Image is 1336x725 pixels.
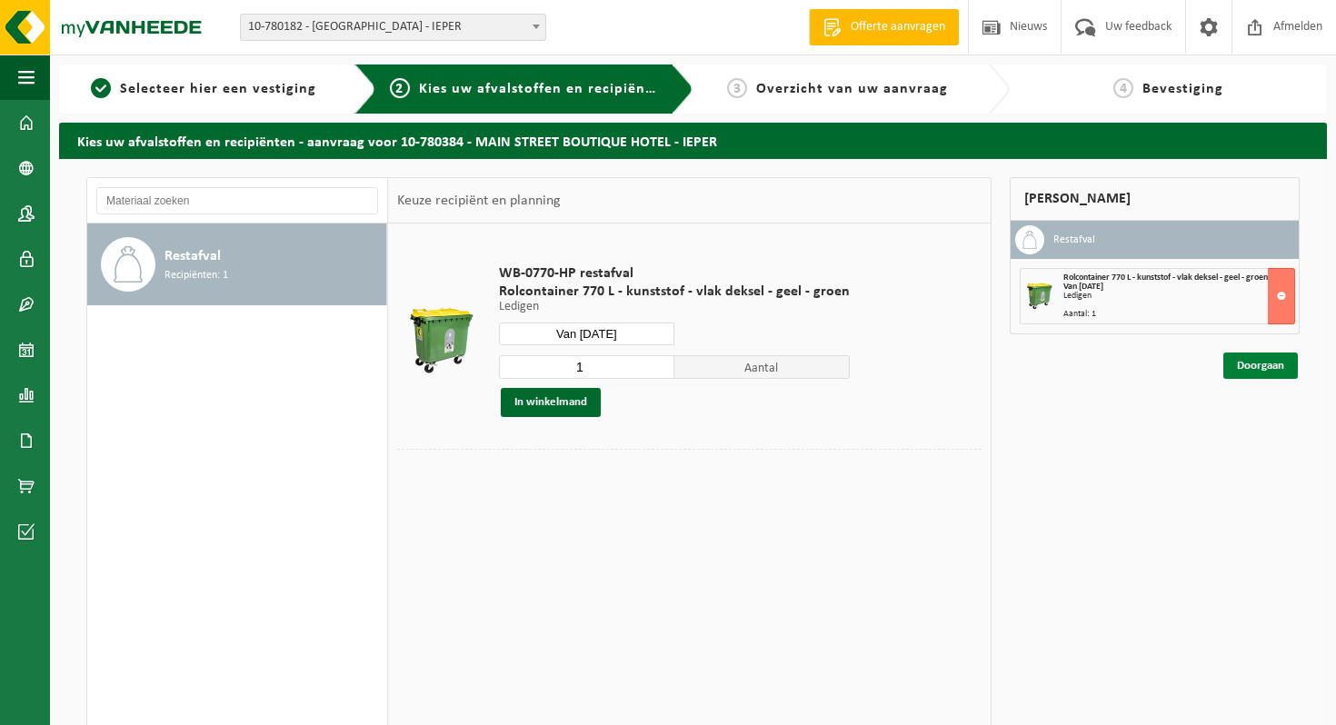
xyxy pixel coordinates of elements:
h2: Kies uw afvalstoffen en recipiënten - aanvraag voor 10-780384 - MAIN STREET BOUTIQUE HOTEL - IEPER [59,123,1327,158]
span: 1 [91,78,111,98]
strong: Van [DATE] [1063,282,1103,292]
span: Kies uw afvalstoffen en recipiënten [419,82,669,96]
div: Aantal: 1 [1063,310,1294,319]
span: Aantal [674,355,850,379]
span: 4 [1113,78,1133,98]
input: Selecteer datum [499,323,674,345]
a: 1Selecteer hier een vestiging [68,78,340,100]
button: Restafval Recipiënten: 1 [87,223,387,305]
span: Rolcontainer 770 L - kunststof - vlak deksel - geel - groen [1063,273,1268,283]
span: 2 [390,78,410,98]
span: Rolcontainer 770 L - kunststof - vlak deksel - geel - groen [499,283,850,301]
span: Overzicht van uw aanvraag [756,82,948,96]
button: In winkelmand [501,388,601,417]
input: Materiaal zoeken [96,187,378,214]
span: Restafval [165,245,221,267]
div: Keuze recipiënt en planning [388,178,570,223]
h3: Restafval [1053,225,1095,254]
div: [PERSON_NAME] [1010,177,1300,221]
span: Offerte aanvragen [846,18,950,36]
span: Recipiënten: 1 [165,267,228,284]
span: 3 [727,78,747,98]
span: Bevestiging [1142,82,1223,96]
a: Doorgaan [1223,353,1298,379]
p: Ledigen [499,301,850,313]
span: WB-0770-HP restafval [499,264,850,283]
span: 10-780182 - MAIN STREET BOUTIQUE HOTEL - IEPER [240,14,546,41]
a: Offerte aanvragen [809,9,959,45]
div: Ledigen [1063,292,1294,301]
span: 10-780182 - MAIN STREET BOUTIQUE HOTEL - IEPER [241,15,545,40]
span: Selecteer hier een vestiging [120,82,316,96]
